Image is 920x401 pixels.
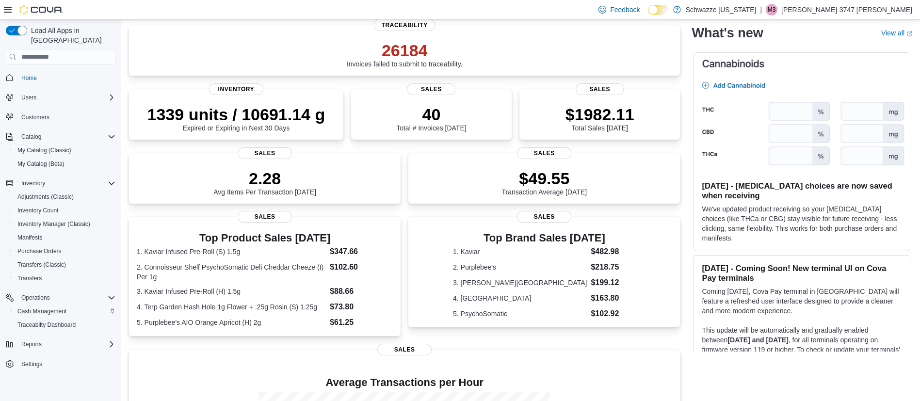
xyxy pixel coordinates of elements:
p: $1982.11 [565,105,634,124]
span: Catalog [17,131,115,143]
span: Sales [407,83,455,95]
p: 2.28 [213,169,316,188]
span: Manifests [14,232,115,243]
a: Customers [17,112,53,123]
a: Transfers [14,273,46,284]
button: Customers [2,110,119,124]
button: Operations [17,292,54,304]
span: Purchase Orders [14,245,115,257]
span: Inventory [21,179,45,187]
span: Inventory [209,83,263,95]
a: Transfers (Classic) [14,259,70,271]
a: My Catalog (Classic) [14,144,75,156]
span: Sales [517,147,571,159]
span: Traceabilty Dashboard [14,319,115,331]
a: Settings [17,358,46,370]
div: Transaction Average [DATE] [502,169,587,196]
div: Expired or Expiring in Next 30 Days [147,105,325,132]
button: Catalog [2,130,119,144]
button: Inventory [17,177,49,189]
p: This update will be automatically and gradually enabled between , for all terminals operating on ... [702,325,902,364]
span: My Catalog (Classic) [14,144,115,156]
h4: Average Transactions per Hour [137,377,672,388]
span: M3 [768,4,776,16]
span: Inventory Count [17,207,59,214]
button: Manifests [10,231,119,244]
p: [PERSON_NAME]-3747 [PERSON_NAME] [781,4,912,16]
div: Michelle-3747 Tolentino [766,4,777,16]
span: Operations [21,294,50,302]
dd: $218.75 [591,261,635,273]
span: Users [21,94,36,101]
span: Catalog [21,133,41,141]
span: Reports [17,338,115,350]
a: View allExternal link [881,29,912,37]
dd: $199.12 [591,277,635,289]
a: Manifests [14,232,46,243]
nav: Complex example [6,66,115,396]
dt: 4. [GEOGRAPHIC_DATA] [453,293,587,303]
button: Cash Management [10,305,119,318]
p: Coming [DATE], Cova Pay terminal in [GEOGRAPHIC_DATA] will feature a refreshed user interface des... [702,287,902,316]
dd: $347.66 [330,246,393,257]
span: Sales [377,344,432,355]
h2: What's new [692,25,763,41]
h3: Top Brand Sales [DATE] [453,232,636,244]
button: Purchase Orders [10,244,119,258]
button: Operations [2,291,119,305]
dt: 1. Kaviar Infused Pre-Roll (S) 1.5g [137,247,326,257]
strong: [DATE] and [DATE] [727,336,788,344]
span: Inventory [17,177,115,189]
dt: 2. Connoisseur Shelf PsychoSomatic Deli Cheddar Cheeze (I) Per 1g [137,262,326,282]
span: Customers [17,111,115,123]
h3: [DATE] - [MEDICAL_DATA] choices are now saved when receiving [702,181,902,200]
button: Inventory [2,176,119,190]
span: Users [17,92,115,103]
img: Cova [19,5,63,15]
a: Inventory Manager (Classic) [14,218,94,230]
span: Sales [517,211,571,223]
button: My Catalog (Beta) [10,157,119,171]
h3: Top Product Sales [DATE] [137,232,393,244]
p: $49.55 [502,169,587,188]
dt: 5. PsychoSomatic [453,309,587,319]
button: Home [2,70,119,84]
button: Inventory Count [10,204,119,217]
p: Schwazze [US_STATE] [686,4,757,16]
span: Dark Mode [648,15,648,16]
a: My Catalog (Beta) [14,158,68,170]
span: Inventory Manager (Classic) [14,218,115,230]
dd: $102.92 [591,308,635,320]
span: Traceabilty Dashboard [17,321,76,329]
span: My Catalog (Beta) [14,158,115,170]
span: Reports [21,340,42,348]
span: Inventory Count [14,205,115,216]
dt: 1. Kaviar [453,247,587,257]
dd: $73.80 [330,301,393,313]
div: Invoices failed to submit to traceability. [347,41,463,68]
button: Adjustments (Classic) [10,190,119,204]
dd: $61.25 [330,317,393,328]
span: My Catalog (Classic) [17,146,71,154]
dt: 4. Terp Garden Hash Hole 1g Flower + .25g Rosin (S) 1.25g [137,302,326,312]
button: Transfers (Classic) [10,258,119,272]
a: Traceabilty Dashboard [14,319,80,331]
dd: $88.66 [330,286,393,297]
span: Sales [238,211,292,223]
button: Settings [2,357,119,371]
button: Users [2,91,119,104]
div: Avg Items Per Transaction [DATE] [213,169,316,196]
a: Inventory Count [14,205,63,216]
button: Reports [2,337,119,351]
span: Load All Apps in [GEOGRAPHIC_DATA] [27,26,115,45]
p: 40 [396,105,466,124]
span: Inventory Manager (Classic) [17,220,90,228]
span: Home [17,71,115,83]
div: Total Sales [DATE] [565,105,634,132]
span: Transfers [14,273,115,284]
span: Purchase Orders [17,247,62,255]
dt: 2. Purplebee's [453,262,587,272]
span: Operations [17,292,115,304]
a: Purchase Orders [14,245,65,257]
dt: 3. [PERSON_NAME][GEOGRAPHIC_DATA] [453,278,587,288]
